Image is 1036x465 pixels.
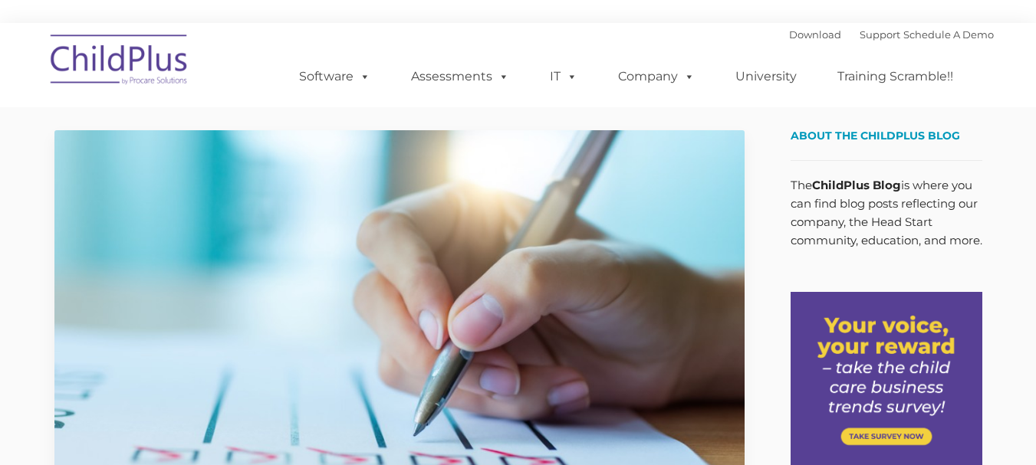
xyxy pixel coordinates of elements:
[789,28,841,41] a: Download
[534,61,593,92] a: IT
[903,28,994,41] a: Schedule A Demo
[791,176,982,250] p: The is where you can find blog posts reflecting our company, the Head Start community, education,...
[284,61,386,92] a: Software
[822,61,969,92] a: Training Scramble!!
[43,24,196,100] img: ChildPlus by Procare Solutions
[720,61,812,92] a: University
[812,178,901,192] strong: ChildPlus Blog
[791,129,960,142] span: About the ChildPlus Blog
[860,28,900,41] a: Support
[789,28,994,41] font: |
[603,61,710,92] a: Company
[396,61,525,92] a: Assessments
